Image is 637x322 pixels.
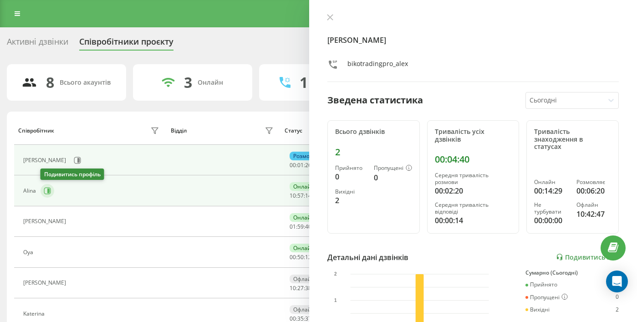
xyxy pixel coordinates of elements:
[335,171,367,182] div: 0
[334,298,337,303] text: 1
[290,224,311,230] div: : :
[300,74,308,91] div: 1
[525,270,619,276] div: Сумарно (Сьогодні)
[290,284,296,292] span: 10
[435,172,512,185] div: Середня тривалість розмови
[290,244,318,252] div: Онлайн
[334,271,337,276] text: 2
[7,37,68,51] div: Активні дзвінки
[576,185,611,196] div: 00:06:20
[534,215,569,226] div: 00:00:00
[305,253,311,261] span: 12
[297,161,304,169] span: 01
[18,128,54,134] div: Співробітник
[305,161,311,169] span: 26
[305,284,311,292] span: 38
[23,157,68,164] div: [PERSON_NAME]
[41,169,104,180] div: Подивитись профіль
[534,185,569,196] div: 00:14:29
[606,271,628,292] div: Open Intercom Messenger
[297,253,304,261] span: 50
[297,192,304,199] span: 57
[335,195,367,206] div: 2
[60,79,111,87] div: Всього акаунтів
[290,193,311,199] div: : :
[576,202,611,208] div: Офлайн
[290,182,318,191] div: Онлайн
[327,35,619,46] h4: [PERSON_NAME]
[525,281,557,288] div: Прийнято
[556,253,619,261] a: Подивитись звіт
[327,252,408,263] div: Детальні дані дзвінків
[290,305,319,314] div: Офлайн
[290,285,311,291] div: : :
[305,192,311,199] span: 14
[46,74,54,91] div: 8
[435,185,512,196] div: 00:02:20
[616,307,619,313] div: 2
[290,253,296,261] span: 00
[23,188,38,194] div: Alina
[347,59,408,72] div: bikotradingpro_alex
[290,275,319,283] div: Офлайн
[297,223,304,230] span: 59
[198,79,223,87] div: Онлайн
[23,280,68,286] div: [PERSON_NAME]
[290,213,318,222] div: Онлайн
[290,162,311,169] div: : :
[23,218,68,225] div: [PERSON_NAME]
[290,223,296,230] span: 01
[335,189,367,195] div: Вихідні
[184,74,192,91] div: 3
[305,223,311,230] span: 40
[616,294,619,301] div: 0
[335,165,367,171] div: Прийнято
[374,165,412,172] div: Пропущені
[525,307,550,313] div: Вихідні
[576,179,611,185] div: Розмовляє
[285,128,302,134] div: Статус
[374,172,412,183] div: 0
[171,128,187,134] div: Відділ
[79,37,173,51] div: Співробітники проєкту
[327,93,423,107] div: Зведена статистика
[435,154,512,165] div: 00:04:40
[335,147,412,158] div: 2
[23,311,47,317] div: Katerina
[290,316,311,322] div: : :
[576,209,611,220] div: 10:42:47
[525,294,568,301] div: Пропущені
[290,152,326,160] div: Розмовляє
[297,284,304,292] span: 27
[23,249,36,256] div: Oya
[534,202,569,215] div: Не турбувати
[290,254,311,261] div: : :
[335,128,412,136] div: Всього дзвінків
[290,161,296,169] span: 00
[534,179,569,185] div: Онлайн
[435,128,512,143] div: Тривалість усіх дзвінків
[435,215,512,226] div: 00:00:14
[435,202,512,215] div: Середня тривалість відповіді
[534,128,611,151] div: Тривалість знаходження в статусах
[290,192,296,199] span: 10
